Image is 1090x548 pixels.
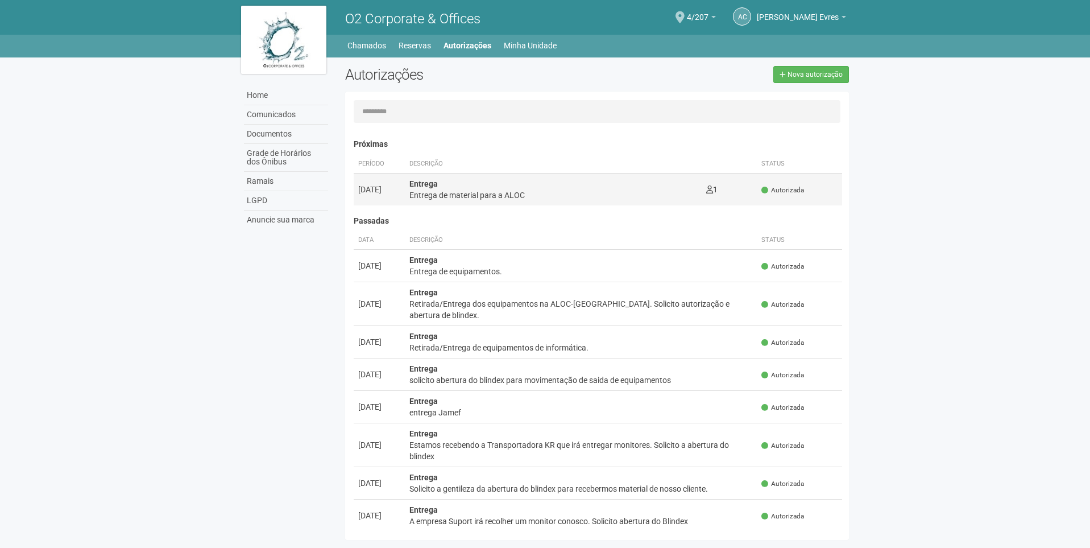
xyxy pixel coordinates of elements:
strong: Entrega [409,364,438,373]
th: Status [757,231,842,250]
strong: Entrega [409,505,438,514]
a: Reservas [399,38,431,53]
a: Chamados [347,38,386,53]
div: Retirada/Entrega de equipamentos de informática. [409,342,753,353]
div: Solicito a gentileza da abertura do blindex para recebermos material de nosso cliente. [409,483,753,495]
div: Estamos recebendo a Transportadora KR que irá entregar monitores. Solicito a abertura do blindex [409,439,753,462]
a: Documentos [244,125,328,144]
th: Status [757,155,842,174]
th: Período [354,155,405,174]
a: LGPD [244,191,328,211]
strong: Entrega [409,397,438,406]
div: [DATE] [358,184,400,195]
div: [DATE] [358,401,400,413]
strong: Entrega [409,473,438,482]
span: Autorizada [761,441,804,451]
div: entrega Jamef [409,407,753,418]
span: Autorizada [761,370,804,380]
div: solicito abertura do blindex para movimentação de saida de equipamentos [409,374,753,386]
div: [DATE] [358,260,400,271]
span: Autorizada [761,300,804,310]
strong: Entrega [409,332,438,341]
h2: Autorizações [345,66,588,83]
strong: Entrega [409,179,438,188]
span: Armando Conceição Evres [757,2,839,22]
a: 4/207 [687,14,716,23]
a: [PERSON_NAME] Evres [757,14,846,23]
span: Autorizada [761,186,804,195]
th: Descrição [405,155,702,174]
div: [DATE] [358,336,400,348]
img: logo.jpg [241,6,326,74]
div: Entrega de material para a ALOC [409,189,697,201]
span: Autorizada [761,512,804,521]
th: Data [354,231,405,250]
a: Home [244,86,328,105]
span: Autorizada [761,262,804,271]
span: Autorizada [761,338,804,348]
div: [DATE] [358,510,400,521]
div: Retirada/Entrega dos equipamentos na ALOC-[GEOGRAPHIC_DATA]. Solicito autorização e abertura de b... [409,298,753,321]
span: Nova autorização [788,71,843,79]
a: Grade de Horários dos Ônibus [244,144,328,172]
strong: Entrega [409,429,438,438]
span: 1 [706,185,718,194]
a: Autorizações [444,38,491,53]
a: Ramais [244,172,328,191]
h4: Passadas [354,217,843,225]
h4: Próximas [354,140,843,149]
div: Entrega de equipamentos. [409,266,753,277]
div: [DATE] [358,439,400,451]
strong: Entrega [409,288,438,297]
a: Minha Unidade [504,38,557,53]
div: [DATE] [358,369,400,380]
a: Comunicados [244,105,328,125]
th: Descrição [405,231,757,250]
span: 4/207 [687,2,708,22]
span: Autorizada [761,403,804,413]
a: Nova autorização [773,66,849,83]
div: [DATE] [358,298,400,310]
a: Anuncie sua marca [244,211,328,229]
span: Autorizada [761,479,804,489]
span: O2 Corporate & Offices [345,11,480,27]
div: [DATE] [358,477,400,489]
a: AC [733,7,751,26]
strong: Entrega [409,256,438,265]
div: A empresa Suport irá recolher um monitor conosco. Solicito abertura do Blindex [409,516,753,527]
